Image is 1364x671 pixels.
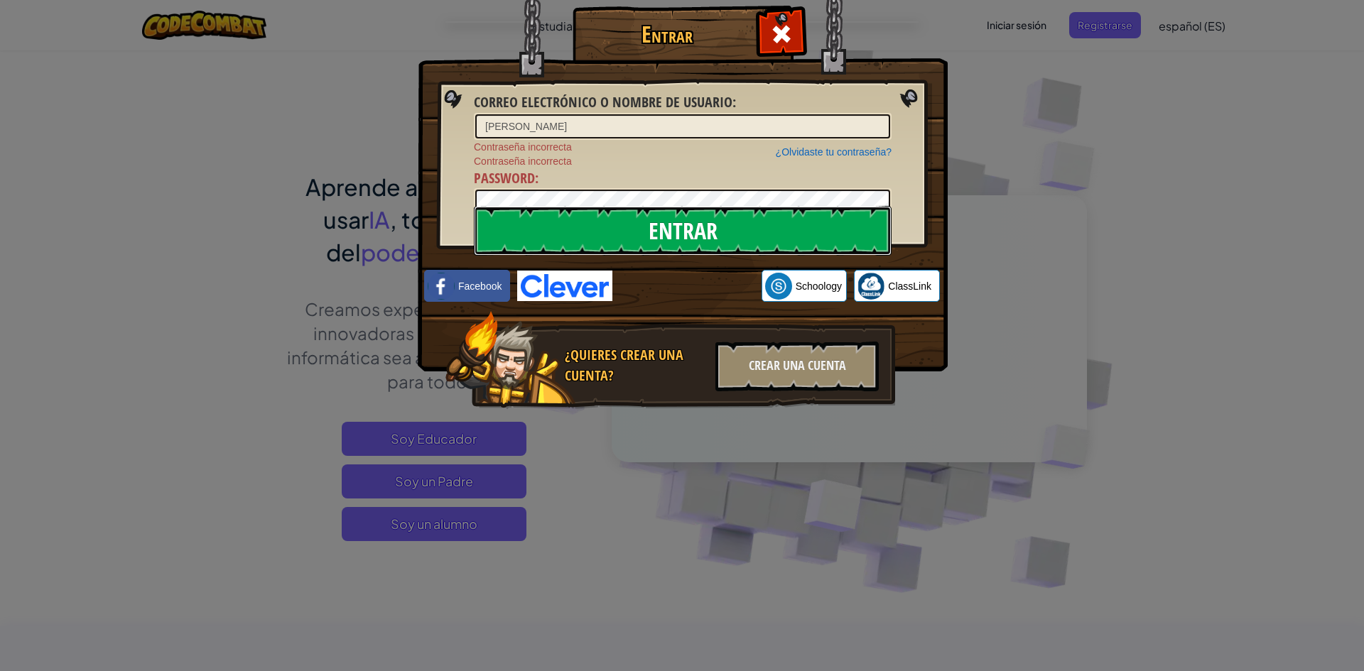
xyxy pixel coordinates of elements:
span: ClassLink [888,279,931,293]
span: Correo electrónico o nombre de usuario [474,92,732,111]
span: Contraseña incorrecta [474,154,892,168]
img: clever-logo-blue.png [517,271,612,301]
img: schoology.png [765,273,792,300]
div: Crear una cuenta [715,342,879,391]
span: Schoology [796,279,842,293]
img: classlink-logo-small.png [857,273,884,300]
label: : [474,92,736,113]
label: : [474,168,538,189]
input: Entrar [474,206,892,256]
a: ¿Olvidaste tu contraseña? [776,146,892,158]
h1: Entrar [576,22,757,47]
span: Password [474,168,535,187]
iframe: Botón de Acceder con Google [612,271,762,302]
span: Facebook [458,279,502,293]
span: Contraseña incorrecta [474,140,892,154]
img: facebook_small.png [428,273,455,300]
div: ¿Quieres crear una cuenta? [565,345,707,386]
